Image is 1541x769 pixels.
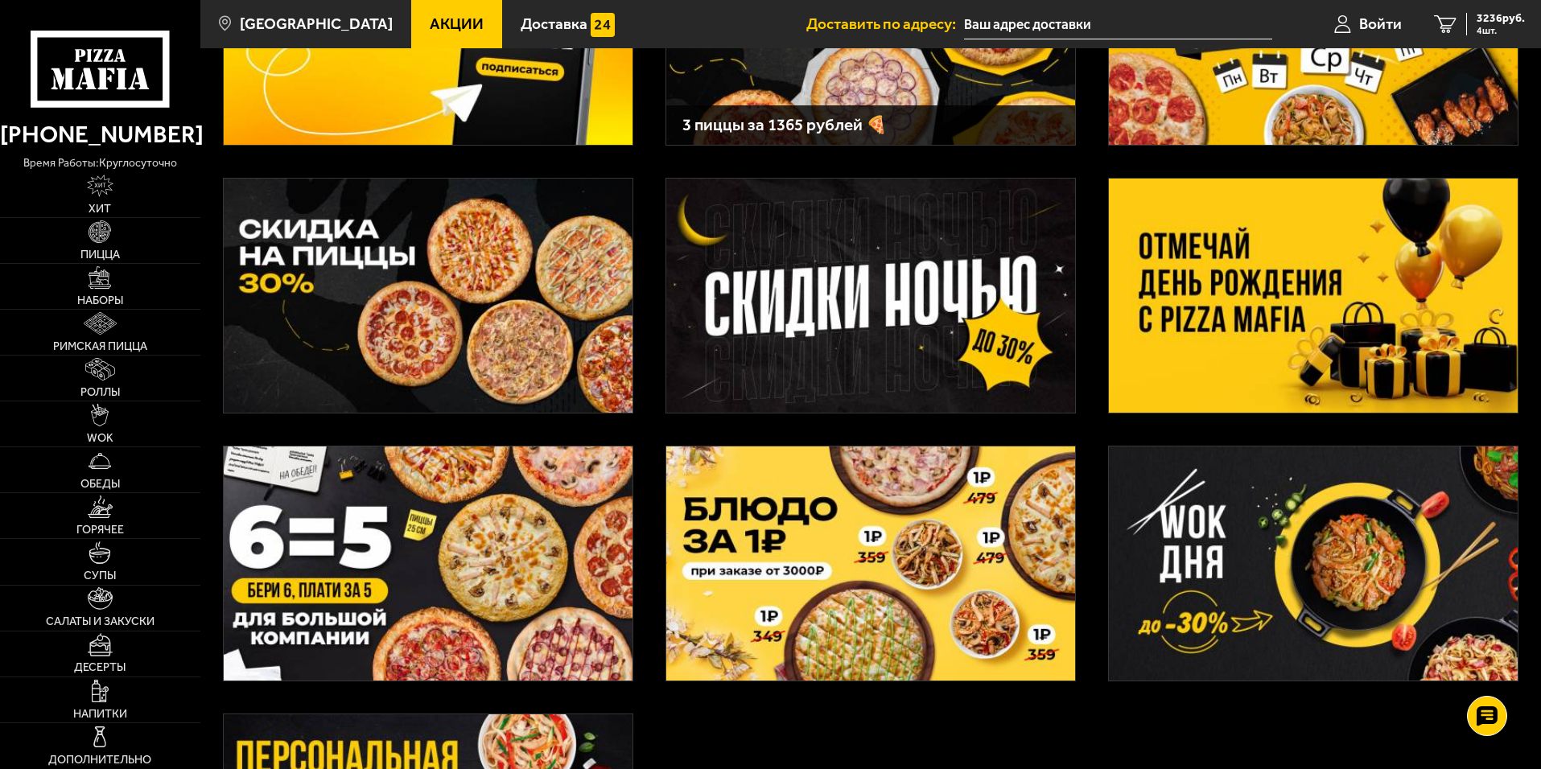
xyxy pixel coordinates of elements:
[682,117,1059,134] h3: 3 пиццы за 1365 рублей 🍕
[73,709,127,720] span: Напитки
[1477,13,1525,24] span: 3236 руб.
[87,433,113,444] span: WOK
[80,249,120,261] span: Пицца
[591,13,615,37] img: 15daf4d41897b9f0e9f617042186c801.svg
[240,16,393,31] span: [GEOGRAPHIC_DATA]
[430,16,484,31] span: Акции
[964,10,1272,39] input: Ваш адрес доставки
[1359,16,1402,31] span: Войти
[89,204,111,215] span: Хит
[48,755,151,766] span: Дополнительно
[74,662,126,673] span: Десерты
[521,16,587,31] span: Доставка
[80,479,120,490] span: Обеды
[76,524,124,536] span: Горячее
[46,616,155,627] span: Салаты и закуски
[80,387,120,398] span: Роллы
[806,16,964,31] span: Доставить по адресу:
[53,341,147,352] span: Римская пицца
[77,295,123,306] span: Наборы
[1477,26,1525,35] span: 4 шт.
[84,570,116,582] span: Супы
